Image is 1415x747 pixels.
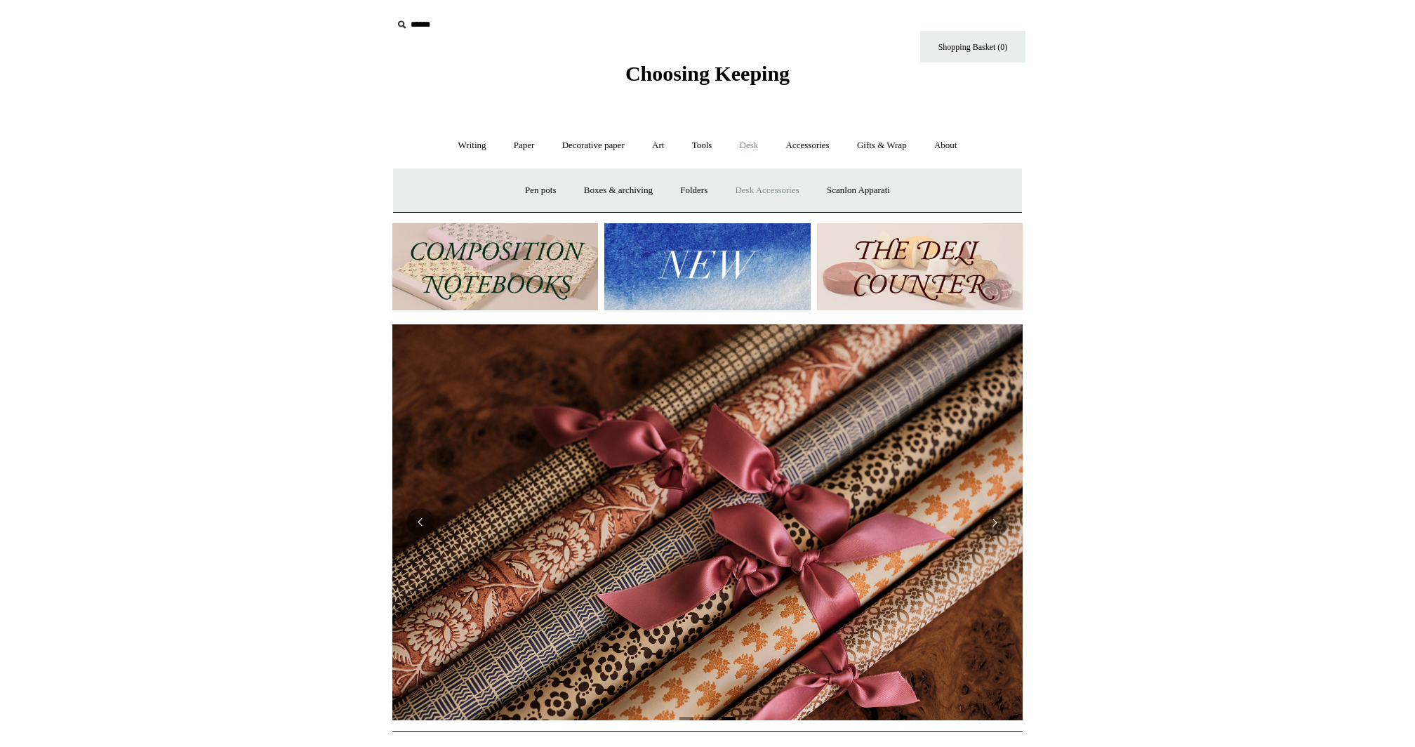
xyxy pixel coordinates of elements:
[920,31,1025,62] a: Shopping Basket (0)
[446,127,499,164] a: Writing
[844,127,919,164] a: Gifts & Wrap
[727,127,771,164] a: Desk
[604,223,810,311] img: New.jpg__PID:f73bdf93-380a-4a35-bcfe-7823039498e1
[625,62,790,85] span: Choosing Keeping
[392,324,1023,720] img: Early Bird
[392,223,598,311] img: 202302 Composition ledgers.jpg__PID:69722ee6-fa44-49dd-a067-31375e5d54ec
[981,508,1009,536] button: Next
[722,717,736,720] button: Page 3
[501,127,547,164] a: Paper
[679,717,693,720] button: Page 1
[550,127,637,164] a: Decorative paper
[406,508,434,536] button: Previous
[625,73,790,83] a: Choosing Keeping
[817,223,1023,311] img: The Deli Counter
[639,127,677,164] a: Art
[700,717,715,720] button: Page 2
[922,127,970,164] a: About
[814,172,903,209] a: Scanlon Apparati
[512,172,569,209] a: Pen pots
[667,172,720,209] a: Folders
[571,172,665,209] a: Boxes & archiving
[679,127,725,164] a: Tools
[722,172,811,209] a: Desk Accessories
[773,127,842,164] a: Accessories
